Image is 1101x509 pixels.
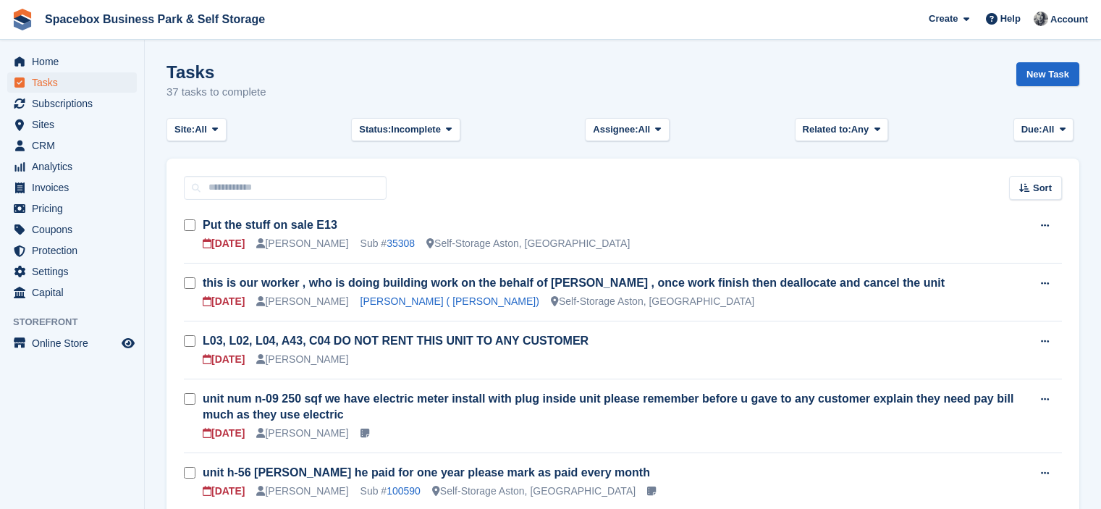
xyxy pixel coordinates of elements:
[32,51,119,72] span: Home
[1000,12,1021,26] span: Help
[7,240,137,261] a: menu
[32,114,119,135] span: Sites
[7,282,137,303] a: menu
[32,261,119,282] span: Settings
[32,93,119,114] span: Subscriptions
[256,294,348,309] div: [PERSON_NAME]
[119,335,137,352] a: Preview store
[1021,122,1042,137] span: Due:
[7,219,137,240] a: menu
[851,122,869,137] span: Any
[7,261,137,282] a: menu
[32,135,119,156] span: CRM
[803,122,851,137] span: Related to:
[32,156,119,177] span: Analytics
[1013,118,1073,142] button: Due: All
[166,62,266,82] h1: Tasks
[256,236,348,251] div: [PERSON_NAME]
[203,277,945,289] a: this is our worker , who is doing building work on the behalf of [PERSON_NAME] , once work finish...
[426,236,630,251] div: Self-Storage Aston, [GEOGRAPHIC_DATA]
[391,122,441,137] span: Incomplete
[351,118,460,142] button: Status: Incomplete
[203,219,337,231] a: Put the stuff on sale E13
[1042,122,1055,137] span: All
[174,122,195,137] span: Site:
[7,156,137,177] a: menu
[929,12,958,26] span: Create
[39,7,271,31] a: Spacebox Business Park & Self Storage
[32,240,119,261] span: Protection
[387,237,415,249] a: 35308
[32,333,119,353] span: Online Store
[32,198,119,219] span: Pricing
[360,484,421,499] div: Sub #
[7,51,137,72] a: menu
[1034,12,1048,26] img: SUDIPTA VIRMANI
[7,177,137,198] a: menu
[638,122,651,137] span: All
[1050,12,1088,27] span: Account
[7,198,137,219] a: menu
[32,282,119,303] span: Capital
[166,84,266,101] p: 37 tasks to complete
[32,219,119,240] span: Coupons
[7,333,137,353] a: menu
[203,236,245,251] div: [DATE]
[795,118,888,142] button: Related to: Any
[1033,181,1052,195] span: Sort
[551,294,754,309] div: Self-Storage Aston, [GEOGRAPHIC_DATA]
[256,426,348,441] div: [PERSON_NAME]
[13,315,144,329] span: Storefront
[256,352,348,367] div: [PERSON_NAME]
[360,295,539,307] a: [PERSON_NAME] ( [PERSON_NAME])
[32,177,119,198] span: Invoices
[32,72,119,93] span: Tasks
[432,484,636,499] div: Self-Storage Aston, [GEOGRAPHIC_DATA]
[7,72,137,93] a: menu
[1016,62,1079,86] a: New Task
[203,426,245,441] div: [DATE]
[12,9,33,30] img: stora-icon-8386f47178a22dfd0bd8f6a31ec36ba5ce8667c1dd55bd0f319d3a0aa187defe.svg
[256,484,348,499] div: [PERSON_NAME]
[7,135,137,156] a: menu
[7,93,137,114] a: menu
[585,118,670,142] button: Assignee: All
[593,122,638,137] span: Assignee:
[203,335,589,347] a: L03, L02, L04, A43, C04 DO NOT RENT THIS UNIT TO ANY CUSTOMER
[387,485,421,497] a: 100590
[7,114,137,135] a: menu
[203,294,245,309] div: [DATE]
[166,118,227,142] button: Site: All
[203,392,1013,421] a: unit num n-09 250 sqf we have electric meter install with plug inside unit please remember before...
[203,466,650,479] a: unit h-56 [PERSON_NAME] he paid for one year please mark as paid every month
[360,236,415,251] div: Sub #
[203,352,245,367] div: [DATE]
[195,122,207,137] span: All
[203,484,245,499] div: [DATE]
[359,122,391,137] span: Status:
